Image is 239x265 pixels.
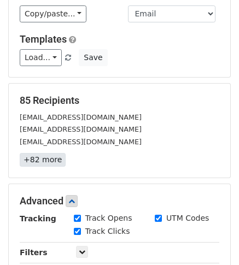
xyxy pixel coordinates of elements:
a: +82 more [20,153,66,167]
label: Track Opens [85,213,132,224]
a: Load... [20,49,62,66]
iframe: Chat Widget [184,213,239,265]
small: [EMAIL_ADDRESS][DOMAIN_NAME] [20,125,142,133]
strong: Filters [20,248,48,257]
strong: Tracking [20,214,56,223]
a: Copy/paste... [20,5,86,22]
label: Track Clicks [85,226,130,237]
small: [EMAIL_ADDRESS][DOMAIN_NAME] [20,113,142,121]
a: Templates [20,33,67,45]
h5: Advanced [20,195,219,207]
label: UTM Codes [166,213,209,224]
small: [EMAIL_ADDRESS][DOMAIN_NAME] [20,138,142,146]
button: Save [79,49,107,66]
h5: 85 Recipients [20,95,219,107]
